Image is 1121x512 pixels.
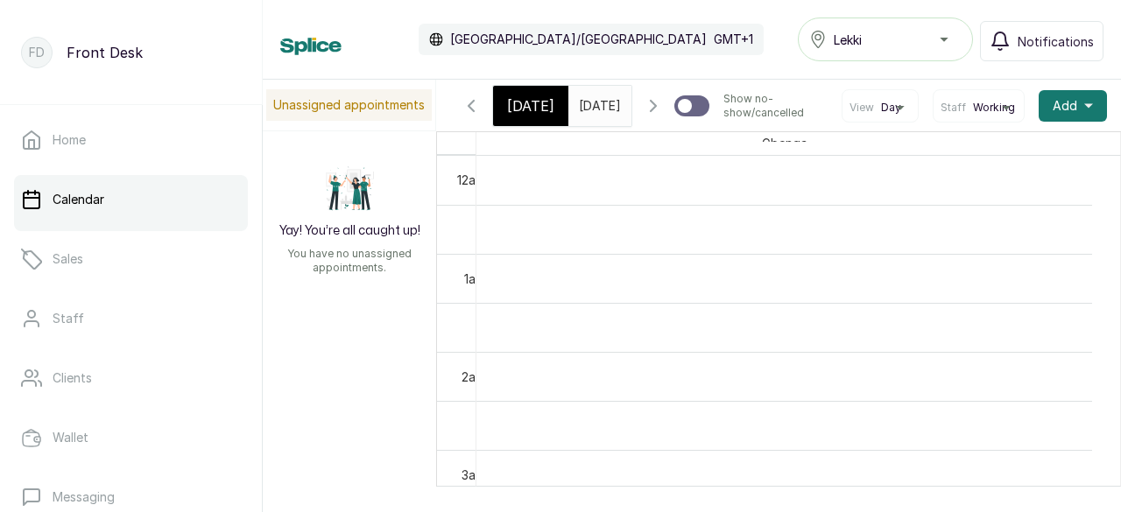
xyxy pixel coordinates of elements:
p: Home [53,131,86,149]
p: Clients [53,369,92,387]
button: Lekki [798,18,973,61]
span: Lekki [834,31,862,49]
p: Messaging [53,488,115,506]
span: Notifications [1018,32,1094,51]
span: Staff [941,101,966,115]
h2: Yay! You’re all caught up! [279,222,420,240]
p: Staff [53,310,84,327]
p: FD [29,44,45,61]
p: Wallet [53,429,88,446]
span: View [850,101,874,115]
div: 1am [461,270,489,288]
p: Sales [53,250,83,268]
a: Calendar [14,175,248,224]
span: Gbenga [758,132,811,154]
p: Front Desk [67,42,143,63]
a: Wallet [14,413,248,462]
div: 3am [458,466,489,484]
span: Day [881,101,901,115]
a: Staff [14,294,248,343]
span: Working [973,101,1015,115]
p: You have no unassigned appointments. [273,247,426,275]
div: 12am [454,171,489,189]
button: Add [1039,90,1107,122]
p: Calendar [53,191,104,208]
p: Show no-show/cancelled [723,92,828,120]
a: Sales [14,235,248,284]
p: Unassigned appointments [266,89,432,121]
p: GMT+1 [714,31,753,48]
a: Clients [14,354,248,403]
span: [DATE] [507,95,554,116]
button: ViewDay [850,101,911,115]
div: [DATE] [493,86,568,126]
p: [GEOGRAPHIC_DATA]/[GEOGRAPHIC_DATA] [450,31,707,48]
button: Notifications [980,21,1103,61]
span: Add [1053,97,1077,115]
button: StaffWorking [941,101,1017,115]
a: Home [14,116,248,165]
div: 2am [458,368,489,386]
